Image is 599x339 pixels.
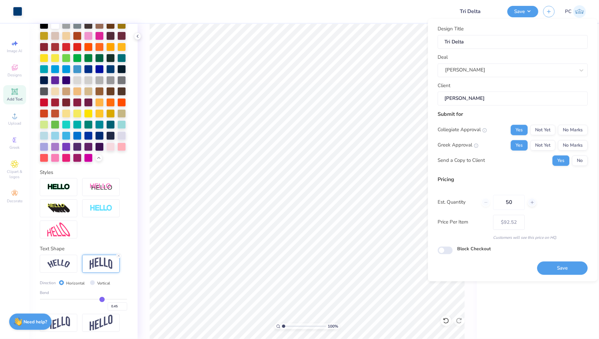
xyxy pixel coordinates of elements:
[47,316,70,329] img: Flag
[7,72,22,78] span: Designs
[457,245,491,252] label: Block Checkout
[511,140,528,150] button: Yes
[438,235,588,240] div: Customers will see this price on HQ.
[511,125,528,135] button: Yes
[47,183,70,191] img: Stroke
[7,198,22,204] span: Decorate
[40,290,49,296] span: Bend
[438,92,588,106] input: e.g. Ethan Linker
[438,157,485,164] div: Send a Copy to Client
[7,48,22,54] span: Image AI
[553,155,570,166] button: Yes
[572,155,588,166] button: No
[24,319,47,325] strong: Need help?
[8,121,21,126] span: Upload
[507,6,538,17] button: Save
[47,259,70,268] img: Arc
[438,82,451,89] label: Client
[531,140,556,150] button: Not Yet
[90,183,112,191] img: Shadow
[438,110,588,118] div: Submit for
[565,8,572,15] span: PC
[438,176,588,183] div: Pricing
[438,126,487,134] div: Collegiate Approval
[67,280,85,286] label: Horizontal
[90,315,112,331] img: Rise
[565,5,586,18] a: PC
[47,223,70,237] img: Free Distort
[7,97,22,102] span: Add Text
[47,203,70,214] img: 3d Illusion
[455,5,502,18] input: Untitled Design
[90,205,112,212] img: Negative Space
[40,245,127,253] div: Text Shape
[328,323,338,329] span: 100 %
[558,125,588,135] button: No Marks
[438,25,464,33] label: Design Title
[40,280,56,286] span: Direction
[573,5,586,18] img: Pema Choden Lama
[90,257,112,270] img: Arch
[493,195,525,210] input: – –
[537,262,588,275] button: Save
[438,219,488,226] label: Price Per Item
[40,169,127,176] div: Styles
[10,145,20,150] span: Greek
[3,169,26,179] span: Clipart & logos
[438,199,477,206] label: Est. Quantity
[438,142,479,149] div: Greek Approval
[97,280,110,286] label: Vertical
[531,125,556,135] button: Not Yet
[438,54,448,61] label: Deal
[558,140,588,150] button: No Marks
